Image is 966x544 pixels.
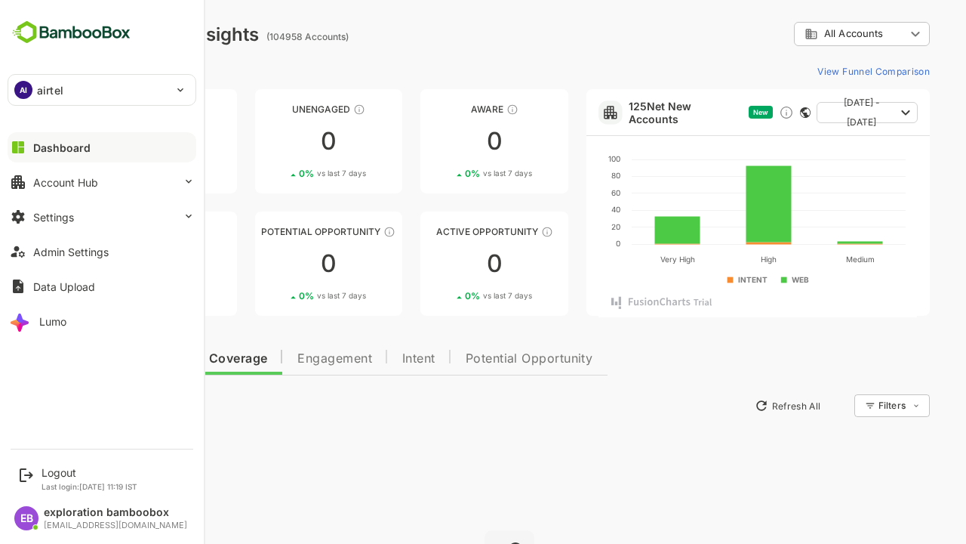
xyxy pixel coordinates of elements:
[8,18,135,47] img: BambooboxFullLogoMark.5f36c76dfaba33ec1ec1367b70bb1252.svg
[264,290,313,301] span: vs last 7 days
[99,290,148,301] span: vs last 7 days
[81,290,148,301] div: 0 %
[36,104,184,115] div: Unreached
[39,315,66,328] div: Lumo
[128,226,140,238] div: These accounts are warm, further nurturing would qualify them to MQAs
[36,212,184,316] a: EngagedThese accounts are warm, further nurturing would qualify them to MQAs00%vs last 7 days
[700,108,715,116] span: New
[747,107,758,118] div: This card does not support filter and segments
[558,222,568,231] text: 20
[214,31,300,42] ag: (104958 Accounts)
[368,104,515,115] div: Aware
[264,168,313,179] span: vs last 7 days
[368,252,515,276] div: 0
[726,105,741,120] div: Discover new ICP-fit accounts showing engagement — via intent surges, anonymous website visits, L...
[331,226,343,238] div: These accounts are MQAs and can be passed on to Inside Sales
[202,104,350,115] div: Unengaged
[412,168,479,179] div: 0 %
[8,271,196,301] button: Data Upload
[741,20,877,49] div: All Accounts
[36,226,184,237] div: Engaged
[8,236,196,267] button: Admin Settings
[8,132,196,162] button: Dashboard
[37,82,63,98] p: airtel
[33,280,95,293] div: Data Upload
[368,129,515,153] div: 0
[36,89,184,193] a: UnreachedThese accounts have not been engaged with for a defined time period00%vs last 7 days
[246,290,313,301] div: 0 %
[764,102,865,123] button: [DATE] - [DATE]
[202,226,350,237] div: Potential Opportunity
[8,202,196,232] button: Settings
[134,104,146,116] div: These accounts have not been engaged with for a defined time period
[368,226,515,237] div: Active Opportunity
[202,129,350,153] div: 0
[752,27,853,41] div: All Accounts
[8,167,196,197] button: Account Hub
[558,171,568,180] text: 80
[33,176,98,189] div: Account Hub
[202,89,350,193] a: UnengagedThese accounts have not shown enough engagement and need nurturing00%vs last 7 days
[36,392,146,419] button: New Insights
[44,506,187,519] div: exploration bamboobox
[558,188,568,197] text: 60
[14,506,38,530] div: EB
[33,141,91,154] div: Dashboard
[555,154,568,163] text: 100
[245,353,319,365] span: Engagement
[300,104,312,116] div: These accounts have not shown enough engagement and need nurturing
[81,168,148,179] div: 0 %
[708,255,724,264] text: High
[36,252,184,276] div: 0
[246,168,313,179] div: 0 %
[8,75,195,105] div: AIairtel
[14,81,32,99] div: AI
[99,168,148,179] span: vs last 7 days
[488,226,500,238] div: These accounts have open opportunities which might be at any of the Sales Stages
[758,59,877,83] button: View Funnel Comparison
[42,482,137,491] p: Last login: [DATE] 11:19 IST
[412,290,479,301] div: 0 %
[36,23,206,45] div: Dashboard Insights
[826,400,853,411] div: Filters
[202,252,350,276] div: 0
[558,205,568,214] text: 40
[430,290,479,301] span: vs last 7 days
[576,100,690,125] a: 125Net New Accounts
[44,521,187,530] div: [EMAIL_ADDRESS][DOMAIN_NAME]
[413,353,540,365] span: Potential Opportunity
[793,255,822,264] text: Medium
[563,239,568,248] text: 0
[771,28,830,39] span: All Accounts
[454,104,466,116] div: These accounts have just entered the buying cycle and need further nurturing
[430,168,479,179] span: vs last 7 days
[33,246,109,258] div: Admin Settings
[36,129,184,153] div: 0
[42,466,137,479] div: Logout
[368,212,515,316] a: Active OpportunityThese accounts have open opportunities which might be at any of the Sales Stage...
[33,211,74,224] div: Settings
[608,255,642,264] text: Very High
[695,394,774,418] button: Refresh All
[8,306,196,336] button: Lumo
[349,353,383,365] span: Intent
[202,212,350,316] a: Potential OpportunityThese accounts are MQAs and can be passed on to Inside Sales00%vs last 7 days
[368,89,515,193] a: AwareThese accounts have just entered the buying cycle and need further nurturing00%vs last 7 days
[776,93,842,132] span: [DATE] - [DATE]
[824,392,877,419] div: Filters
[51,353,214,365] span: Data Quality and Coverage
